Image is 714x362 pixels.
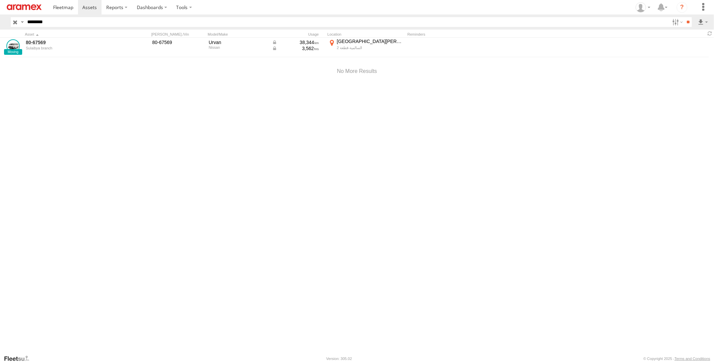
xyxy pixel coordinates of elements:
[26,46,118,50] div: undefined
[209,39,267,45] div: Urvan
[327,32,405,37] div: Location
[706,30,714,37] span: Refresh
[7,4,42,10] img: aramex-logo.svg
[209,45,267,49] div: Nissan
[6,39,20,53] a: View Asset Details
[151,32,205,37] div: [PERSON_NAME]./Vin
[4,355,35,362] a: Visit our Website
[272,45,319,51] div: Data from Vehicle CANbus
[643,357,710,361] div: © Copyright 2025 -
[697,17,709,27] label: Export results as...
[633,2,653,12] div: Gabriel Liwang
[152,39,204,45] div: 80-67569
[327,38,405,56] label: Click to View Current Location
[208,32,268,37] div: Model/Make
[675,357,710,361] a: Terms and Conditions
[337,45,404,50] div: السالمية-قطعة 2
[271,32,325,37] div: Usage
[337,38,404,44] div: [GEOGRAPHIC_DATA][PERSON_NAME]
[670,17,684,27] label: Search Filter Options
[26,39,118,45] a: 80-67569
[677,2,687,13] i: ?
[19,17,25,27] label: Search Query
[407,32,515,37] div: Reminders
[272,39,319,45] div: Data from Vehicle CANbus
[326,357,352,361] div: Version: 305.02
[25,32,119,37] div: Click to Sort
